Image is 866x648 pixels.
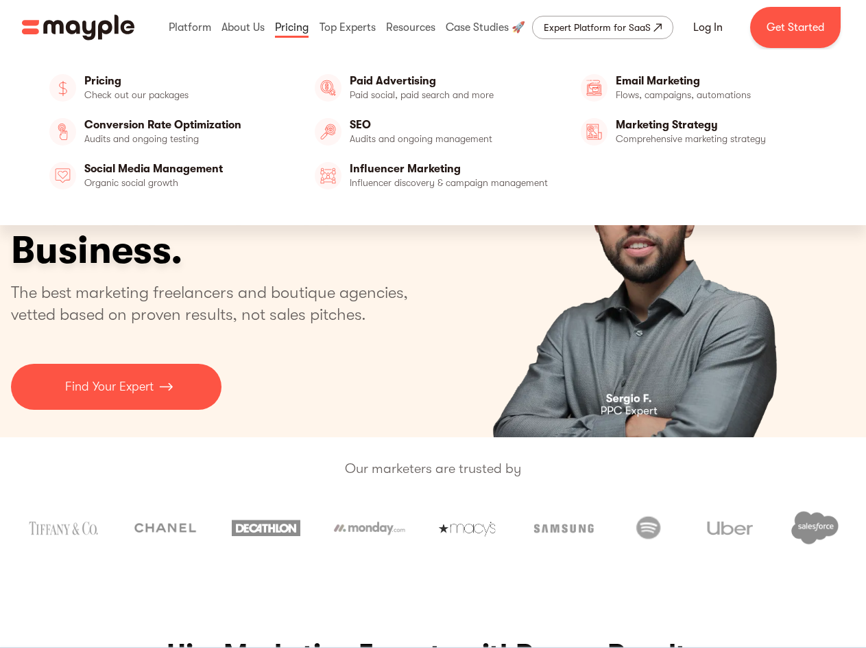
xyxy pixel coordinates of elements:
[316,5,379,49] div: Top Experts
[677,11,739,44] a: Log In
[65,378,154,396] p: Find Your Expert
[272,5,312,49] div: Pricing
[544,19,651,36] div: Expert Platform for SaaS
[619,489,866,648] iframe: Chat Widget
[22,14,134,40] a: home
[532,16,673,39] a: Expert Platform for SaaS
[218,5,268,49] div: About Us
[750,7,841,48] a: Get Started
[11,364,221,410] a: Find Your Expert
[383,5,439,49] div: Resources
[426,55,855,437] div: 1 of 4
[165,5,215,49] div: Platform
[11,281,424,325] p: The best marketing freelancers and boutique agencies, vetted based on proven results, not sales p...
[426,55,855,437] div: carousel
[22,14,134,40] img: Mayple logo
